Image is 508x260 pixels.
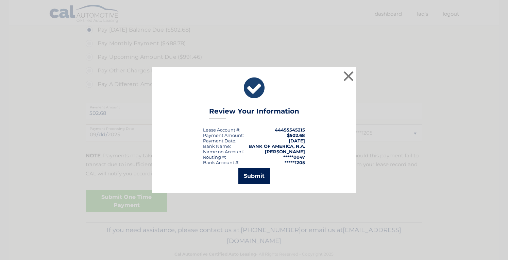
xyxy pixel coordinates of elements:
[203,127,240,133] div: Lease Account #:
[238,168,270,184] button: Submit
[203,160,239,165] div: Bank Account #:
[203,133,244,138] div: Payment Amount:
[203,154,226,160] div: Routing #:
[203,143,231,149] div: Bank Name:
[287,133,305,138] span: $502.68
[275,127,305,133] strong: 44455545215
[203,149,244,154] div: Name on Account:
[203,138,236,143] div: :
[265,149,305,154] strong: [PERSON_NAME]
[203,138,235,143] span: Payment Date
[209,107,299,119] h3: Review Your Information
[342,69,355,83] button: ×
[249,143,305,149] strong: BANK OF AMERICA, N.A.
[289,138,305,143] span: [DATE]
